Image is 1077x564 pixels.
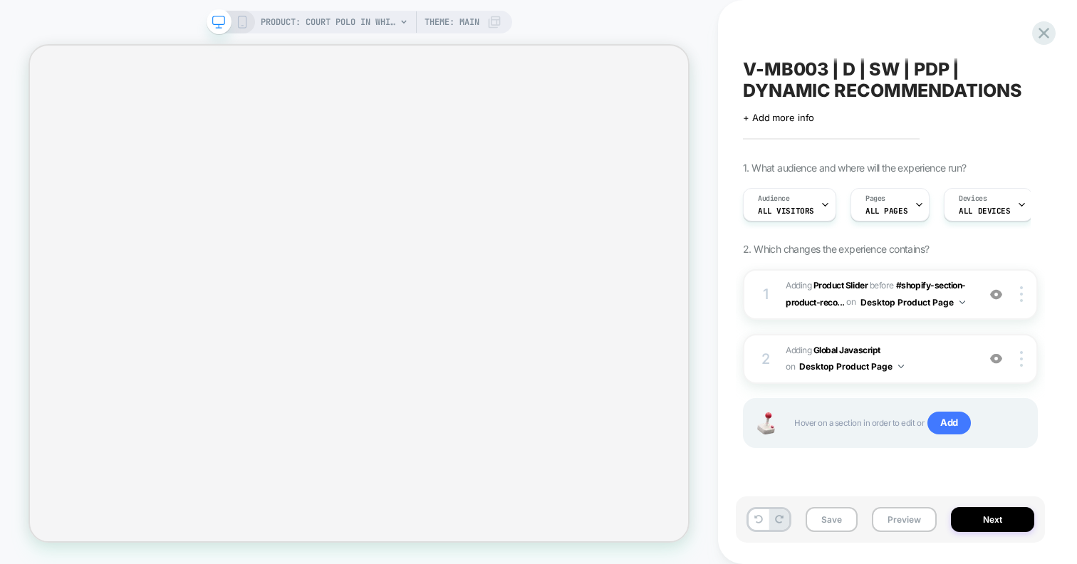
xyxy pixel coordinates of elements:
[865,206,907,216] span: ALL PAGES
[751,412,780,434] img: Joystick
[865,194,885,204] span: Pages
[794,412,1022,434] span: Hover on a section in order to edit or
[786,343,970,376] span: Adding
[786,359,795,375] span: on
[990,352,1002,365] img: crossed eye
[872,507,937,532] button: Preview
[425,11,479,33] span: Theme: MAIN
[1020,286,1023,302] img: close
[758,206,814,216] span: All Visitors
[870,280,894,291] span: BEFORE
[799,357,904,375] button: Desktop Product Page
[813,345,880,355] b: Global Javascript
[759,346,773,372] div: 2
[759,281,773,307] div: 1
[758,194,790,204] span: Audience
[743,243,929,255] span: 2. Which changes the experience contains?
[990,288,1002,301] img: crossed eye
[846,294,855,310] span: on
[1020,351,1023,367] img: close
[959,194,987,204] span: Devices
[743,112,814,123] span: + Add more info
[743,162,966,174] span: 1. What audience and where will the experience run?
[261,11,396,33] span: PRODUCT: Court Polo in White Pima Pique [[PERSON_NAME] s73315]
[860,293,965,311] button: Desktop Product Page
[806,507,858,532] button: Save
[951,507,1034,532] button: Next
[786,280,868,291] span: Adding
[959,301,965,304] img: down arrow
[959,206,1010,216] span: ALL DEVICES
[813,280,868,291] b: Product Slider
[927,412,971,434] span: Add
[743,58,1038,101] span: V-MB003 | D | SW | PDP | DYNAMIC RECOMMENDATIONS
[898,365,904,368] img: down arrow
